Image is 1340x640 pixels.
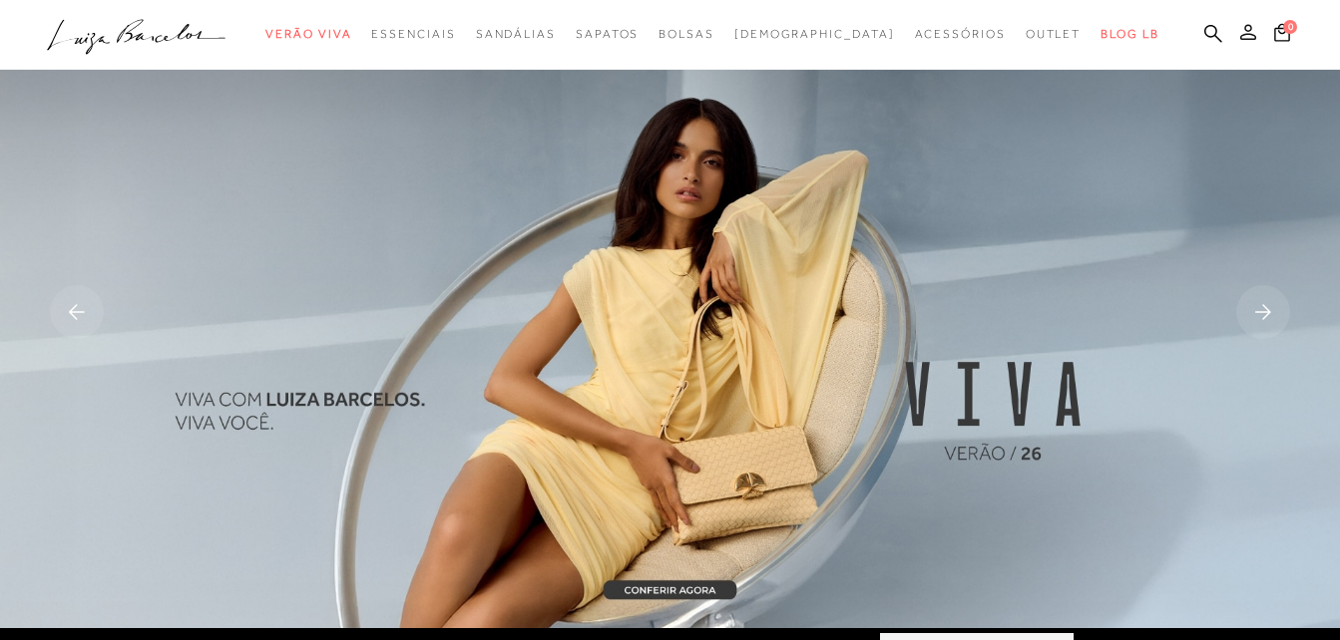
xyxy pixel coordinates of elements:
[734,27,895,41] span: [DEMOGRAPHIC_DATA]
[659,27,714,41] span: Bolsas
[265,16,351,53] a: categoryNavScreenReaderText
[1026,16,1082,53] a: categoryNavScreenReaderText
[915,27,1006,41] span: Acessórios
[1268,22,1296,49] button: 0
[476,16,556,53] a: categoryNavScreenReaderText
[476,27,556,41] span: Sandálias
[371,27,455,41] span: Essenciais
[371,16,455,53] a: categoryNavScreenReaderText
[1026,27,1082,41] span: Outlet
[1283,20,1297,34] span: 0
[734,16,895,53] a: noSubCategoriesText
[576,27,639,41] span: Sapatos
[265,27,351,41] span: Verão Viva
[1101,16,1158,53] a: BLOG LB
[659,16,714,53] a: categoryNavScreenReaderText
[915,16,1006,53] a: categoryNavScreenReaderText
[576,16,639,53] a: categoryNavScreenReaderText
[1101,27,1158,41] span: BLOG LB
